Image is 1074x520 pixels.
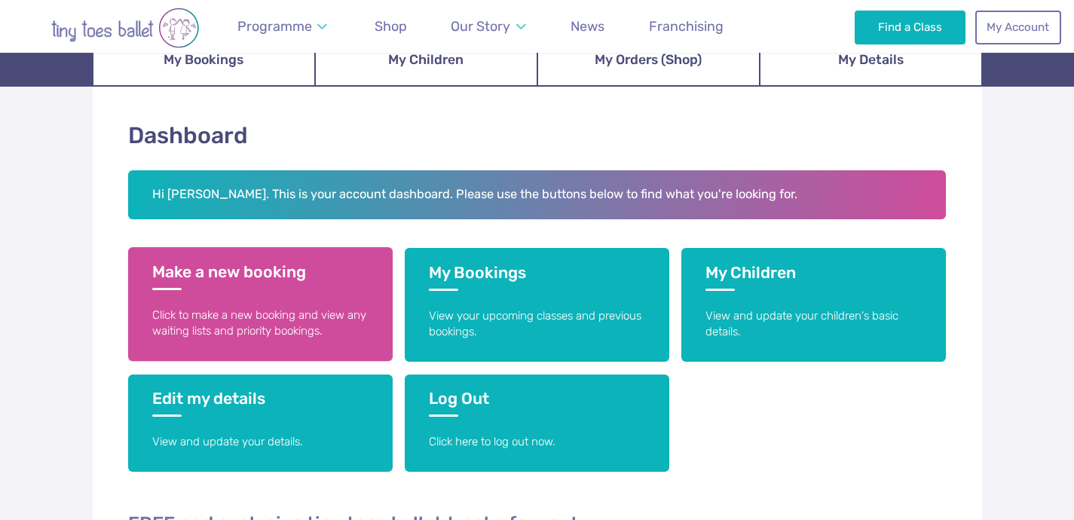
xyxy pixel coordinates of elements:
[405,375,669,472] a: Log Out Click here to log out now.
[152,434,369,450] p: View and update your details.
[855,11,965,44] a: Find a Class
[20,8,231,48] img: tiny toes ballet
[444,10,533,44] a: Our Story
[705,263,922,291] h3: My Children
[368,10,414,44] a: Shop
[375,18,407,34] span: Shop
[705,308,922,341] p: View and update your children's basic details.
[681,248,946,362] a: My Children View and update your children's basic details.
[164,47,243,73] span: My Bookings
[237,18,312,34] span: Programme
[152,389,369,417] h3: Edit my details
[838,47,904,73] span: My Details
[537,34,760,87] a: My Orders (Shop)
[760,34,982,87] a: My Details
[429,434,645,450] p: Click here to log out now.
[128,120,947,152] h1: Dashboard
[429,308,645,341] p: View your upcoming classes and previous bookings.
[451,18,510,34] span: Our Story
[405,248,669,362] a: My Bookings View your upcoming classes and previous bookings.
[128,247,393,361] a: Make a new booking Click to make a new booking and view any waiting lists and priority bookings.
[152,262,369,290] h3: Make a new booking
[152,307,369,340] p: Click to make a new booking and view any waiting lists and priority bookings.
[388,47,464,73] span: My Children
[649,18,724,34] span: Franchising
[975,11,1061,44] a: My Account
[571,18,604,34] span: News
[595,47,702,73] span: My Orders (Shop)
[128,170,947,220] h2: Hi [PERSON_NAME]. This is your account dashboard. Please use the buttons below to find what you'r...
[429,389,645,417] h3: Log Out
[231,10,335,44] a: Programme
[93,34,315,87] a: My Bookings
[564,10,611,44] a: News
[642,10,730,44] a: Franchising
[128,375,393,472] a: Edit my details View and update your details.
[429,263,645,291] h3: My Bookings
[315,34,537,87] a: My Children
